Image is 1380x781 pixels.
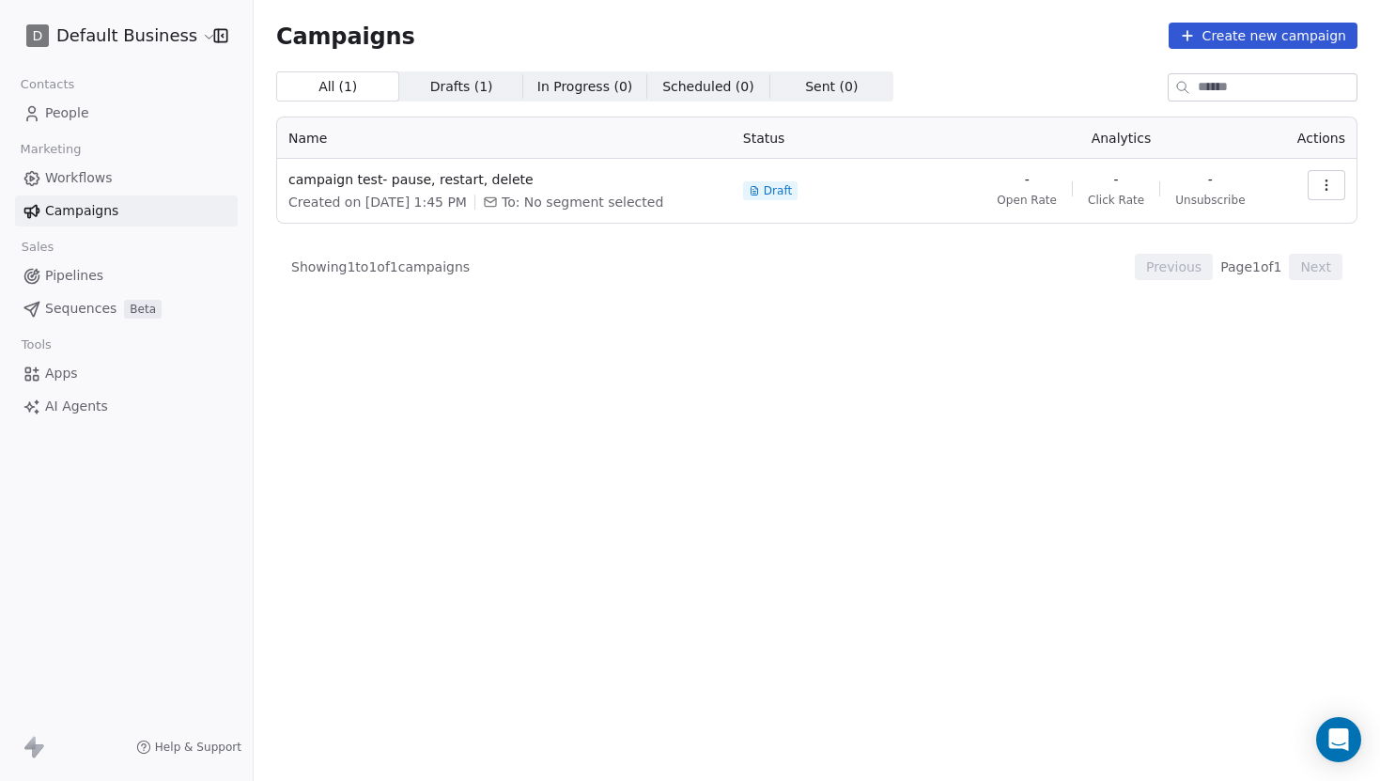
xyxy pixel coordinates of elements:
[291,258,470,276] span: Showing 1 to 1 of 1 campaigns
[1220,258,1281,276] span: Page 1 of 1
[15,391,238,422] a: AI Agents
[1169,23,1357,49] button: Create new campaign
[1276,117,1357,159] th: Actions
[764,183,792,198] span: Draft
[124,300,162,319] span: Beta
[1114,170,1119,189] span: -
[45,299,116,319] span: Sequences
[288,193,467,211] span: Created on [DATE] 1:45 PM
[1289,254,1342,280] button: Next
[136,740,241,755] a: Help & Support
[805,77,858,97] span: Sent ( 0 )
[15,260,238,291] a: Pipelines
[45,397,108,416] span: AI Agents
[45,364,78,383] span: Apps
[23,20,200,52] button: DDefault Business
[15,358,238,389] a: Apps
[15,195,238,226] a: Campaigns
[288,170,721,189] span: campaign test- pause, restart, delete
[1135,254,1213,280] button: Previous
[1208,170,1213,189] span: -
[12,70,83,99] span: Contacts
[276,23,415,49] span: Campaigns
[45,201,118,221] span: Campaigns
[537,77,633,97] span: In Progress ( 0 )
[15,163,238,194] a: Workflows
[1175,193,1245,208] span: Unsubscribe
[56,23,197,48] span: Default Business
[1088,193,1144,208] span: Click Rate
[1025,170,1030,189] span: -
[45,168,113,188] span: Workflows
[662,77,754,97] span: Scheduled ( 0 )
[33,26,43,45] span: D
[45,103,89,123] span: People
[502,193,663,211] span: To: No segment selected
[12,135,89,164] span: Marketing
[430,77,493,97] span: Drafts ( 1 )
[732,117,967,159] th: Status
[155,740,241,755] span: Help & Support
[967,117,1276,159] th: Analytics
[1316,717,1361,762] div: Open Intercom Messenger
[15,98,238,129] a: People
[13,233,62,261] span: Sales
[15,293,238,324] a: SequencesBeta
[277,117,732,159] th: Name
[997,193,1057,208] span: Open Rate
[13,331,59,359] span: Tools
[45,266,103,286] span: Pipelines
